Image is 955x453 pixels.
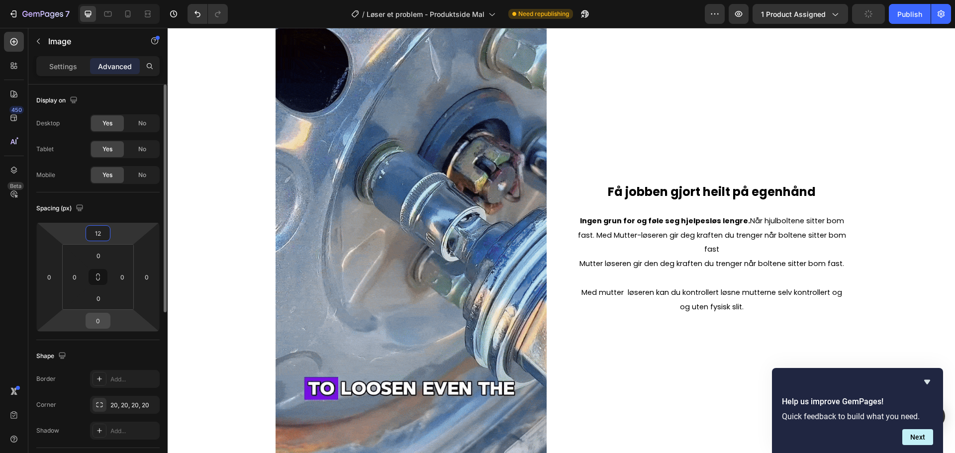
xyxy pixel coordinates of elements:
input: 0px [89,291,108,306]
button: 1 product assigned [753,4,848,24]
span: Need republishing [518,9,569,18]
div: Spacing (px) [36,202,86,215]
input: 0px [115,270,130,284]
span: 1 product assigned [761,9,826,19]
span: / [362,9,365,19]
span: No [138,171,146,180]
div: Mobile [36,171,55,180]
span: Når hjulboltene sitter bom fast. Med Mutter-løseren gir deg kraften du trenger når boltene sitter... [410,188,678,227]
div: 450 [9,106,24,114]
div: Shape [36,350,68,363]
div: Add... [110,427,157,436]
h2: Help us improve GemPages! [782,396,933,408]
input: 0px [67,270,82,284]
p: Image [48,35,133,47]
div: Publish [897,9,922,19]
iframe: Design area [168,28,955,453]
strong: Få jobben gjort heilt på egenhånd [440,156,648,172]
p: 7 [65,8,70,20]
p: Settings [49,61,77,72]
div: Add... [110,375,157,384]
div: Undo/Redo [188,4,228,24]
span: Med mutter løseren kan du kontrollert løsne mutterne selv kontrollert og og uten fysisk slit. [414,260,674,284]
p: Quick feedback to build what you need. [782,412,933,421]
span: Yes [102,171,112,180]
span: Løser et problem - Produktside Mal [367,9,484,19]
input: 12 [88,226,108,241]
span: Yes [102,145,112,154]
span: Yes [102,119,112,128]
div: Corner [36,400,56,409]
div: Desktop [36,119,60,128]
strong: Ingen grun for og føle seg hjelpesløs lengre. [412,188,582,198]
div: Help us improve GemPages! [782,376,933,445]
div: Beta [7,182,24,190]
p: Advanced [98,61,132,72]
span: No [138,145,146,154]
input: 0 [88,313,108,328]
div: Display on [36,94,80,107]
div: Shadow [36,426,59,435]
input: 0 [139,270,154,284]
div: Border [36,374,56,383]
button: Publish [889,4,931,24]
button: Next question [902,429,933,445]
span: Mutter løseren gir den deg kraften du trenger når boltene sitter bom fast. [412,231,676,241]
span: No [138,119,146,128]
div: 20, 20, 20, 20 [110,401,157,410]
input: 0 [42,270,57,284]
button: Hide survey [921,376,933,388]
button: 7 [4,4,74,24]
input: 0px [89,248,108,263]
div: Tablet [36,145,54,154]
